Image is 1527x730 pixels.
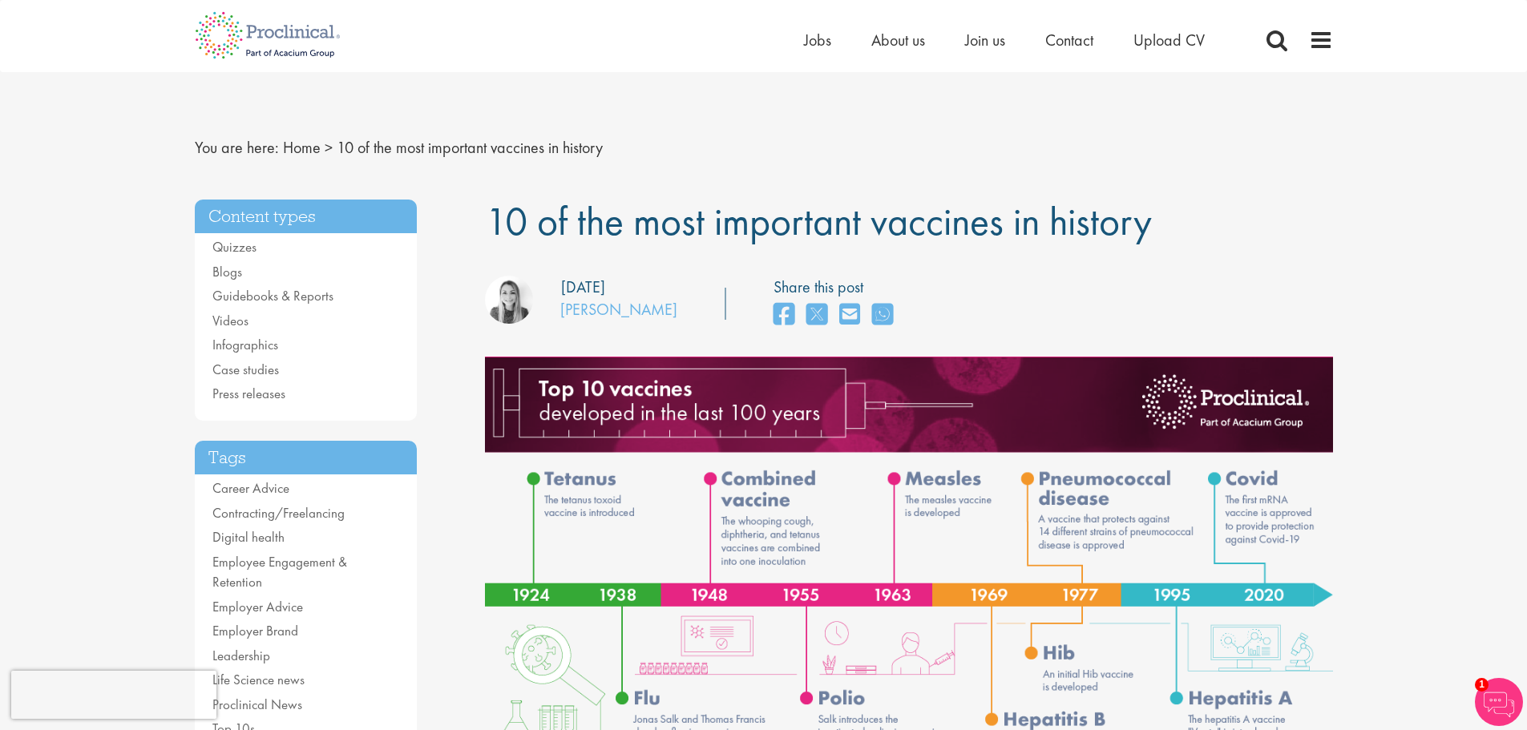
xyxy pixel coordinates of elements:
img: Hannah Burke [485,276,533,324]
a: [PERSON_NAME] [560,299,677,320]
a: share on email [839,298,860,333]
a: Life Science news [212,671,305,688]
label: Share this post [774,276,901,299]
a: Press releases [212,385,285,402]
a: Case studies [212,361,279,378]
iframe: reCAPTCHA [11,671,216,719]
a: Contact [1045,30,1093,50]
a: Employee Engagement & Retention [212,553,347,591]
span: 10 of the most important vaccines in history [485,196,1152,247]
span: 10 of the most important vaccines in history [337,137,603,158]
a: Infographics [212,336,278,353]
a: Blogs [212,263,242,280]
h3: Tags [195,441,418,475]
a: Join us [965,30,1005,50]
span: You are here: [195,137,279,158]
a: Employer Brand [212,622,298,639]
a: Videos [212,312,248,329]
div: [DATE] [561,276,605,299]
a: Leadership [212,647,270,664]
a: Upload CV [1133,30,1205,50]
h3: Content types [195,200,418,234]
a: Contracting/Freelancing [212,504,345,522]
span: > [325,137,333,158]
a: Digital health [212,528,285,546]
a: Quizzes [212,238,257,256]
img: Chatbot [1475,678,1523,726]
a: share on facebook [774,298,794,333]
a: About us [871,30,925,50]
a: share on whats app [872,298,893,333]
span: 1 [1475,678,1489,692]
a: Jobs [804,30,831,50]
a: breadcrumb link [283,137,321,158]
a: Proclinical News [212,696,302,713]
a: Employer Advice [212,598,303,615]
a: share on twitter [806,298,827,333]
a: Career Advice [212,479,289,497]
a: Guidebooks & Reports [212,287,333,305]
